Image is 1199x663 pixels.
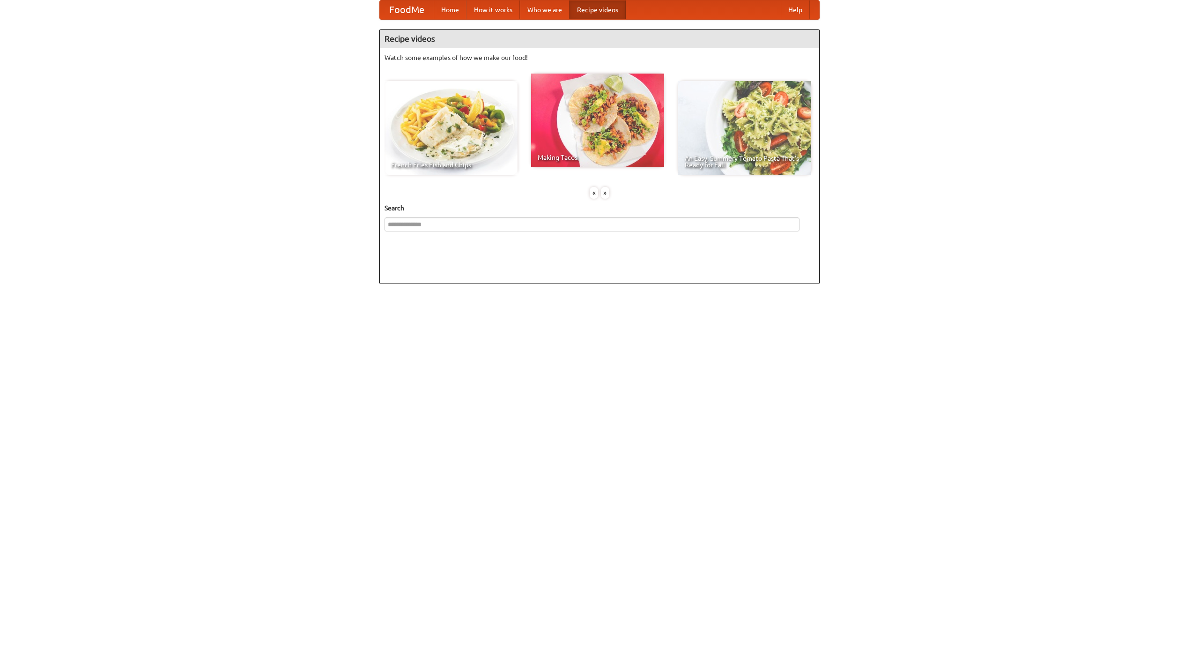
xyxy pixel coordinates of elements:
[385,203,814,213] h5: Search
[531,74,664,167] a: Making Tacos
[434,0,466,19] a: Home
[781,0,810,19] a: Help
[385,81,518,175] a: French Fries Fish and Chips
[590,187,598,199] div: «
[466,0,520,19] a: How it works
[538,154,658,161] span: Making Tacos
[391,162,511,168] span: French Fries Fish and Chips
[380,30,819,48] h4: Recipe videos
[570,0,626,19] a: Recipe videos
[385,53,814,62] p: Watch some examples of how we make our food!
[520,0,570,19] a: Who we are
[380,0,434,19] a: FoodMe
[601,187,609,199] div: »
[678,81,811,175] a: An Easy, Summery Tomato Pasta That's Ready for Fall
[685,155,805,168] span: An Easy, Summery Tomato Pasta That's Ready for Fall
